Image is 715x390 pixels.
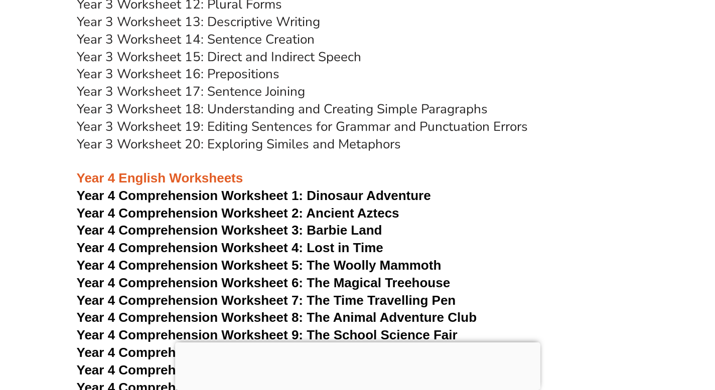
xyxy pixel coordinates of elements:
span: Dinosaur Adventure [307,188,431,203]
span: Year 4 Comprehension Worksheet 1: [77,188,304,203]
a: Year 4 Comprehension Worksheet 8: The Animal Adventure Club [77,310,477,325]
a: Year 4 Comprehension Worksheet 5: The Woolly Mammoth [77,258,442,273]
a: Year 3 Worksheet 18: Understanding and Creating Simple Paragraphs [77,100,488,118]
a: Year 4 Comprehension Worksheet 4: Lost in Time [77,240,383,255]
a: Year 4 Comprehension Worksheet 7: The Time Travelling Pen [77,293,456,308]
a: Year 4 Comprehension Worksheet 3: Barbie Land [77,223,382,238]
h3: Year 4 English Worksheets [77,153,639,187]
a: Year 3 Worksheet 15: Direct and Indirect Speech [77,48,361,66]
a: Year 3 Worksheet 14: Sentence Creation [77,31,315,48]
a: Year 3 Worksheet 17: Sentence Joining [77,83,305,100]
a: Year 3 Worksheet 16: Prepositions [77,65,279,83]
a: Year 4 Comprehension Worksheet 10: The Candy Kingdom [77,345,441,360]
a: Year 3 Worksheet 20: Exploring Similes and Metaphors [77,135,401,153]
a: Year 4 Comprehension Worksheet 1: Dinosaur Adventure [77,188,431,203]
a: Year 3 Worksheet 19: Editing Sentences for Grammar and Punctuation Errors [77,118,528,135]
a: Year 4 Comprehension Worksheet 11: The School Play [77,362,415,377]
iframe: Chat Widget [543,277,715,390]
a: Year 4 Comprehension Worksheet 9: The School Science Fair [77,327,458,342]
a: Year 4 Comprehension Worksheet 2: Ancient Aztecs [77,206,399,221]
a: Year 4 Comprehension Worksheet 6: The Magical Treehouse [77,275,451,290]
a: Year 3 Worksheet 13: Descriptive Writing [77,13,320,31]
iframe: Advertisement [175,342,540,387]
